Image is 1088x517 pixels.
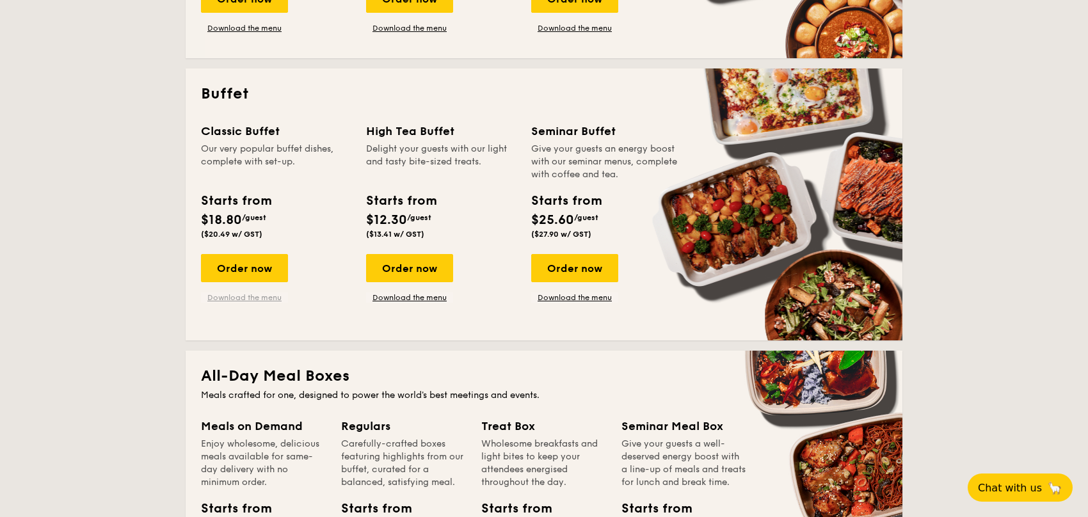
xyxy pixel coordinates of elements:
div: Regulars [341,417,466,435]
div: Starts from [201,191,271,211]
div: Delight your guests with our light and tasty bite-sized treats. [366,143,516,181]
div: Meals crafted for one, designed to power the world's best meetings and events. [201,389,887,402]
span: $25.60 [531,212,574,228]
button: Chat with us🦙 [968,473,1073,502]
div: Meals on Demand [201,417,326,435]
div: Classic Buffet [201,122,351,140]
div: Our very popular buffet dishes, complete with set-up. [201,143,351,181]
span: ($27.90 w/ GST) [531,230,591,239]
h2: Buffet [201,84,887,104]
div: High Tea Buffet [366,122,516,140]
span: $18.80 [201,212,242,228]
div: Carefully-crafted boxes featuring highlights from our buffet, curated for a balanced, satisfying ... [341,438,466,489]
div: Order now [366,254,453,282]
span: 🦙 [1047,481,1062,495]
div: Treat Box [481,417,606,435]
div: Seminar Buffet [531,122,681,140]
div: Starts from [366,191,436,211]
div: Starts from [531,191,601,211]
h2: All-Day Meal Boxes [201,366,887,386]
span: /guest [574,213,598,222]
div: Give your guests a well-deserved energy boost with a line-up of meals and treats for lunch and br... [621,438,746,489]
div: Give your guests an energy boost with our seminar menus, complete with coffee and tea. [531,143,681,181]
a: Download the menu [201,23,288,33]
div: Seminar Meal Box [621,417,746,435]
span: Chat with us [978,482,1042,494]
a: Download the menu [366,292,453,303]
div: Wholesome breakfasts and light bites to keep your attendees energised throughout the day. [481,438,606,489]
div: Order now [531,254,618,282]
span: $12.30 [366,212,407,228]
div: Order now [201,254,288,282]
span: /guest [407,213,431,222]
span: ($20.49 w/ GST) [201,230,262,239]
a: Download the menu [531,292,618,303]
a: Download the menu [201,292,288,303]
div: Enjoy wholesome, delicious meals available for same-day delivery with no minimum order. [201,438,326,489]
span: ($13.41 w/ GST) [366,230,424,239]
a: Download the menu [531,23,618,33]
a: Download the menu [366,23,453,33]
span: /guest [242,213,266,222]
